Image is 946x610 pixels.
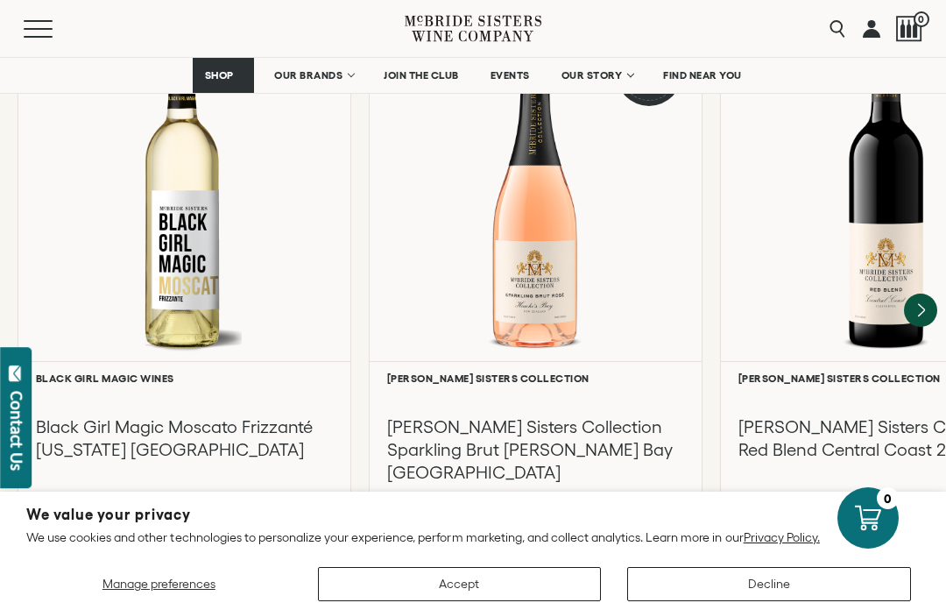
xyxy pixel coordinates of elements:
[550,58,644,93] a: OUR STORY
[914,11,929,27] span: 0
[744,530,820,544] a: Privacy Policy.
[24,20,87,38] button: Mobile Menu Trigger
[369,20,702,560] a: Pink 92 Points McBride Sisters Collection Sparkling Brut Rose Hawke's Bay NV [PERSON_NAME] Sister...
[26,567,292,601] button: Manage preferences
[387,372,684,384] h6: [PERSON_NAME] Sisters Collection
[36,372,333,384] h6: Black Girl Magic Wines
[627,567,911,601] button: Decline
[26,507,920,522] h2: We value your privacy
[372,58,470,93] a: JOIN THE CLUB
[18,20,351,560] a: White Black Girl Magic Moscato Frizzanté California NV Black Girl Magic Wines Black Girl Magic Mo...
[877,487,899,509] div: 0
[8,391,25,471] div: Contact Us
[561,69,623,82] span: OUR STORY
[102,577,215,591] span: Manage preferences
[387,415,684,484] h3: [PERSON_NAME] Sisters Collection Sparkling Brut [PERSON_NAME] Bay [GEOGRAPHIC_DATA]
[263,58,364,93] a: OUR BRANDS
[663,69,742,82] span: FIND NEAR YOU
[384,69,459,82] span: JOIN THE CLUB
[204,69,234,82] span: SHOP
[479,58,541,93] a: EVENTS
[193,58,254,93] a: SHOP
[274,69,342,82] span: OUR BRANDS
[491,69,530,82] span: EVENTS
[318,567,602,601] button: Accept
[904,294,937,327] button: Next
[652,58,753,93] a: FIND NEAR YOU
[36,415,333,461] h3: Black Girl Magic Moscato Frizzanté [US_STATE] [GEOGRAPHIC_DATA]
[26,529,920,545] p: We use cookies and other technologies to personalize your experience, perform marketing, and coll...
